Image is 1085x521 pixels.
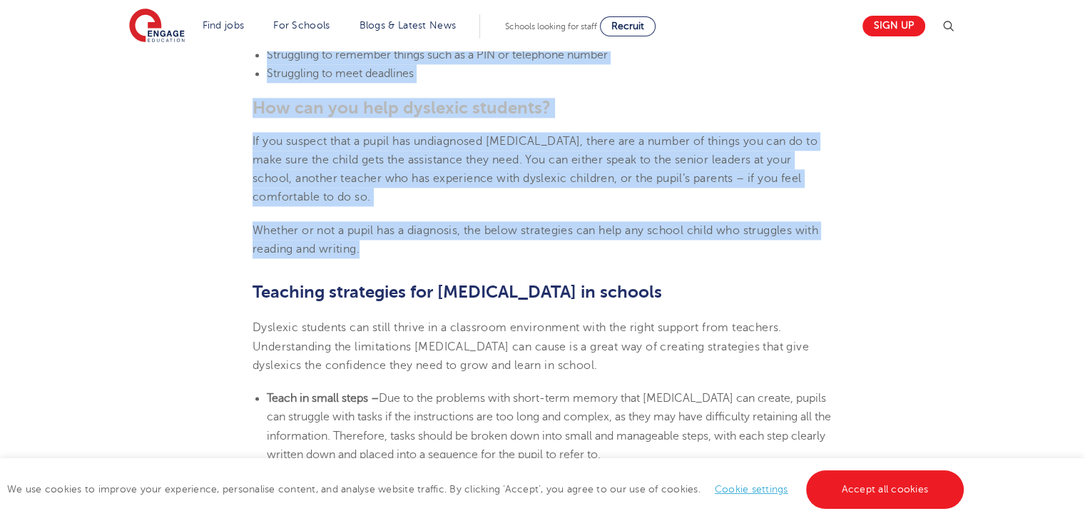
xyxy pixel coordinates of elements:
[253,321,809,372] span: Dyslexic students can still thrive in a classroom environment with the right support from teacher...
[505,21,597,31] span: Schools looking for staff
[267,49,608,61] span: Struggling to remember things such as a PIN or telephone number
[267,392,831,461] span: Due to the problems with short-term memory that [MEDICAL_DATA] can create, pupils can struggle wi...
[273,20,330,31] a: For Schools
[715,484,788,495] a: Cookie settings
[806,470,964,509] a: Accept all cookies
[253,135,817,204] span: If you suspect that a pupil has undiagnosed [MEDICAL_DATA], there are a number of things you can ...
[253,224,818,256] span: Whether or not a pupil has a diagnosis, the below strategies can help any school child who strugg...
[7,484,967,495] span: We use cookies to improve your experience, personalise content, and analyse website traffic. By c...
[253,282,662,302] b: Teaching strategies for [MEDICAL_DATA] in schools
[267,392,379,405] b: Teach in small steps –
[253,98,551,118] b: How can you help dyslexic students?
[203,20,245,31] a: Find jobs
[267,67,414,80] span: Struggling to meet deadlines
[129,9,185,44] img: Engage Education
[600,16,656,36] a: Recruit
[862,16,925,36] a: Sign up
[611,21,644,31] span: Recruit
[360,20,457,31] a: Blogs & Latest News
